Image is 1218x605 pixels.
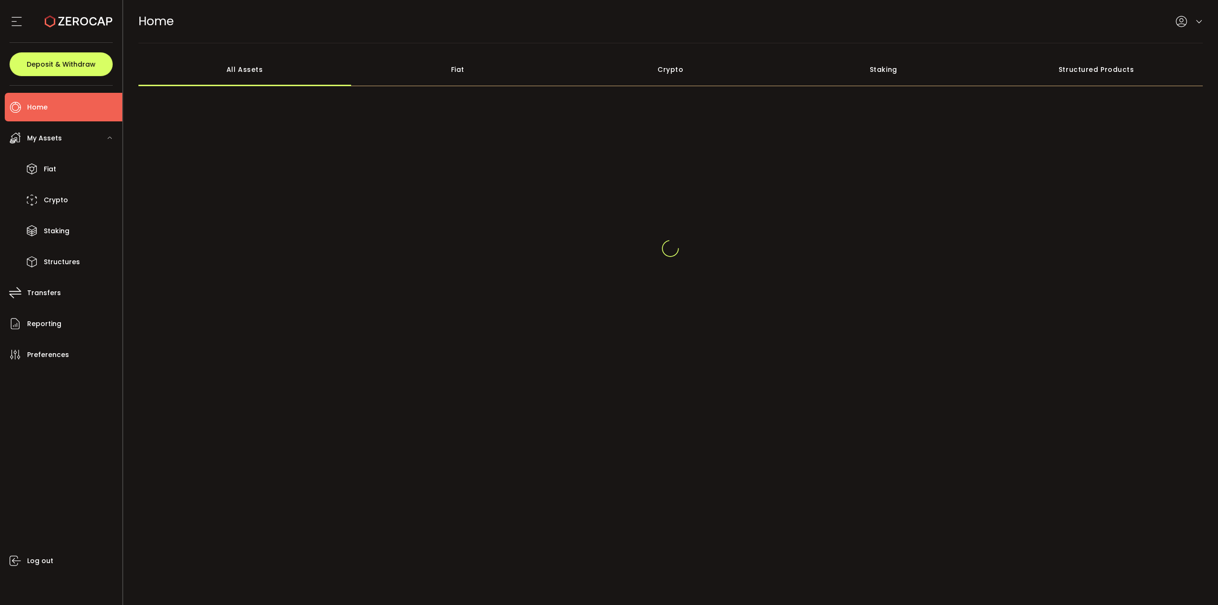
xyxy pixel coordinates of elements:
[138,13,174,30] span: Home
[27,348,69,362] span: Preferences
[27,554,53,568] span: Log out
[44,162,56,176] span: Fiat
[777,53,990,86] div: Staking
[351,53,564,86] div: Fiat
[27,100,48,114] span: Home
[138,53,352,86] div: All Assets
[27,61,96,68] span: Deposit & Withdraw
[27,286,61,300] span: Transfers
[44,224,69,238] span: Staking
[44,255,80,269] span: Structures
[27,317,61,331] span: Reporting
[44,193,68,207] span: Crypto
[564,53,777,86] div: Crypto
[990,53,1203,86] div: Structured Products
[27,131,62,145] span: My Assets
[10,52,113,76] button: Deposit & Withdraw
